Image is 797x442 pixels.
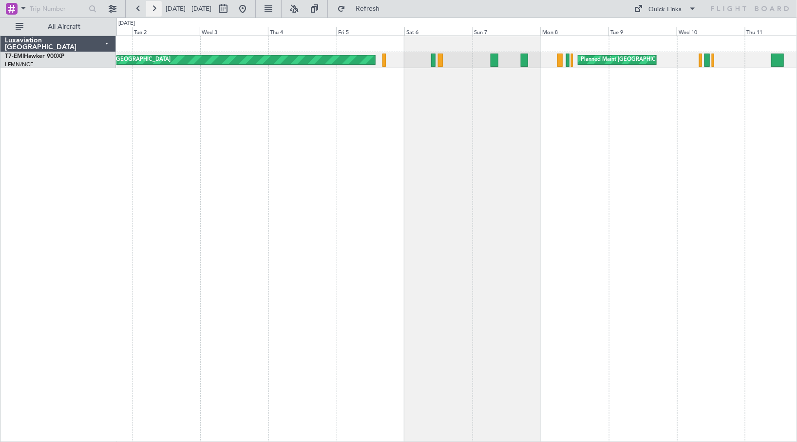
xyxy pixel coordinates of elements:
[347,5,388,12] span: Refresh
[200,27,268,36] div: Wed 3
[336,27,404,36] div: Fri 5
[649,5,682,15] div: Quick Links
[166,4,211,13] span: [DATE] - [DATE]
[333,1,391,17] button: Refresh
[540,27,608,36] div: Mon 8
[268,27,336,36] div: Thu 4
[677,27,745,36] div: Wed 10
[473,27,541,36] div: Sun 7
[581,53,674,67] div: Planned Maint [GEOGRAPHIC_DATA]
[5,61,34,68] a: LFMN/NCE
[5,54,24,59] span: T7-EMI
[11,19,106,35] button: All Aircraft
[25,23,103,30] span: All Aircraft
[77,53,171,67] div: Planned Maint [GEOGRAPHIC_DATA]
[132,27,200,36] div: Tue 2
[30,1,86,16] input: Trip Number
[118,19,135,28] div: [DATE]
[608,27,677,36] div: Tue 9
[404,27,473,36] div: Sat 6
[629,1,702,17] button: Quick Links
[5,54,64,59] a: T7-EMIHawker 900XP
